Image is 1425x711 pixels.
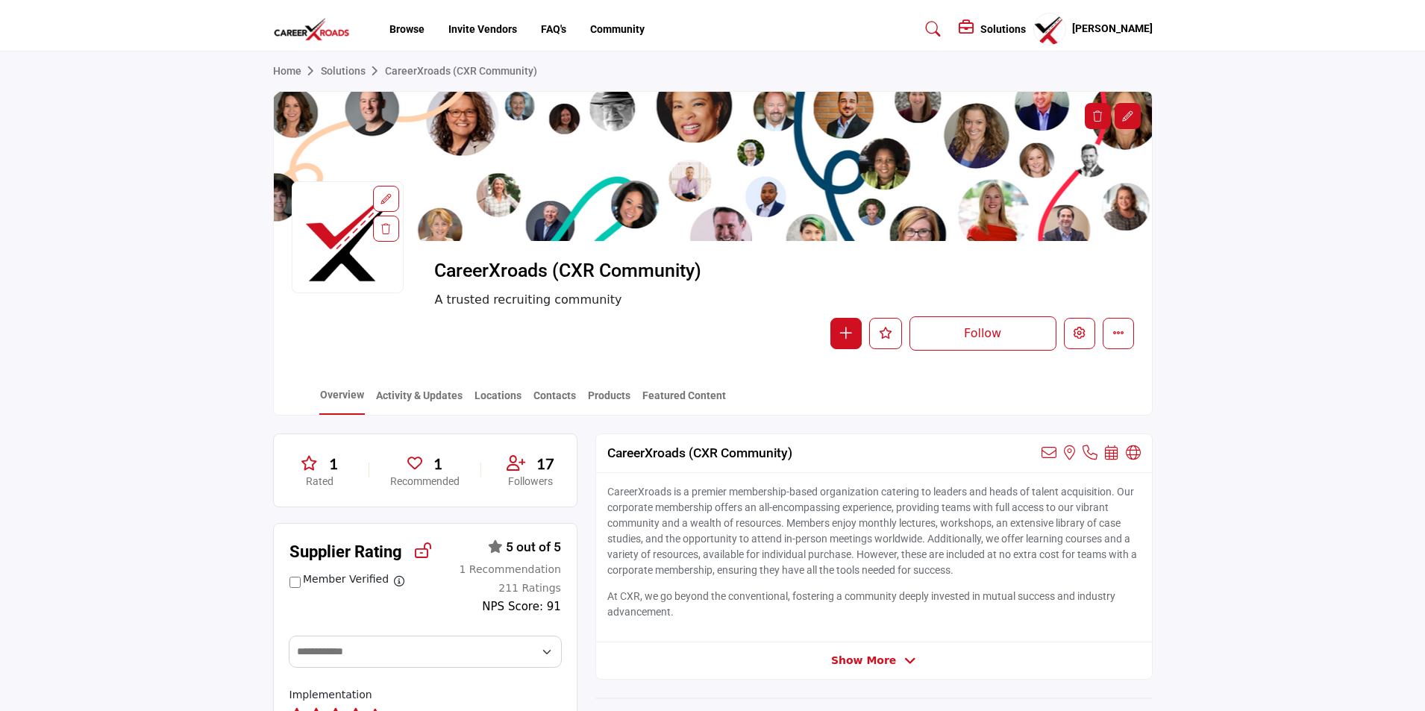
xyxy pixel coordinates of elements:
[459,563,560,575] span: 1 Recommendation
[909,316,1056,351] button: Follow
[533,388,577,414] a: Contacts
[273,17,358,42] img: site Logo
[385,65,537,77] a: CareerXroads (CXR Community)
[587,388,631,414] a: Products
[434,259,771,284] span: CareerXroads (CXR Community)
[607,589,1141,620] p: At CXR, we go beyond the conventional, fostering a community deeply invested in mutual success an...
[474,388,522,414] a: Locations
[390,474,460,489] p: Recommended
[1103,318,1134,349] button: More details
[831,653,896,668] span: Show More
[448,23,517,35] a: Invite Vendors
[319,387,365,415] a: Overview
[536,452,554,474] span: 17
[373,186,399,212] div: Aspect Ratio:1:1,Size:400x400px
[607,445,792,461] h2: CareerXroads (CXR Community)
[1072,22,1153,37] h5: [PERSON_NAME]
[607,484,1141,578] p: CareerXroads is a premier membership-based organization catering to leaders and heads of talent a...
[433,452,442,474] span: 1
[590,23,645,35] a: Community
[1115,103,1141,129] div: Aspect Ratio:6:1,Size:1200x200px
[869,318,902,349] button: Like
[1033,13,1066,46] button: Show hide supplier dropdown
[642,388,727,414] a: Featured Content
[273,65,321,77] a: Home
[289,689,372,701] span: How would you rate their implementation?
[292,474,348,489] p: Rated
[498,582,561,594] span: 211 Ratings
[321,65,385,77] a: Solutions
[541,23,566,35] a: FAQ's
[289,539,402,564] h2: Supplier Rating
[389,23,425,35] a: Browse
[329,452,338,474] span: 1
[506,539,561,554] span: 5 out of 5
[434,291,912,309] span: A trusted recruiting community
[502,474,559,489] p: Followers
[959,20,1026,38] div: Solutions
[375,388,463,414] a: Activity & Updates
[980,22,1026,36] h5: Solutions
[303,571,389,587] label: Member Verified
[482,598,560,616] div: NPS Score: 91
[911,17,950,41] a: Search
[1064,318,1095,349] button: Edit company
